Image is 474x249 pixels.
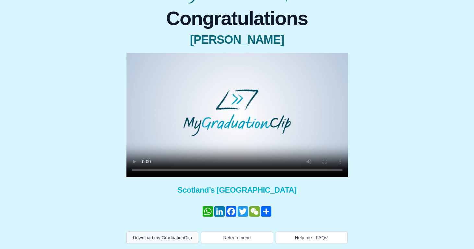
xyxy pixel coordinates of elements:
button: Help me - FAQs! [276,232,348,244]
button: Download my GraduationClip [126,232,198,244]
a: Facebook [225,206,237,217]
span: Congratulations [126,9,348,28]
a: WeChat [249,206,260,217]
a: Twitter [237,206,249,217]
button: Refer a friend [201,232,273,244]
span: Scotland’s [GEOGRAPHIC_DATA] [126,185,348,195]
span: [PERSON_NAME] [126,33,348,46]
a: Share [260,206,272,217]
a: WhatsApp [202,206,214,217]
a: LinkedIn [214,206,225,217]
